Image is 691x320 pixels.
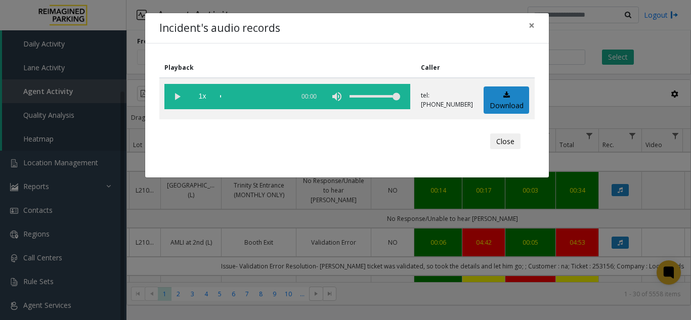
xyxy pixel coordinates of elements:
[190,84,215,109] span: playback speed button
[159,20,280,36] h4: Incident's audio records
[522,13,542,38] button: Close
[416,58,479,78] th: Caller
[159,58,416,78] th: Playback
[220,84,289,109] div: scrub bar
[421,91,473,109] p: tel:[PHONE_NUMBER]
[529,18,535,32] span: ×
[484,86,529,114] a: Download
[350,84,400,109] div: volume level
[490,133,521,150] button: Close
